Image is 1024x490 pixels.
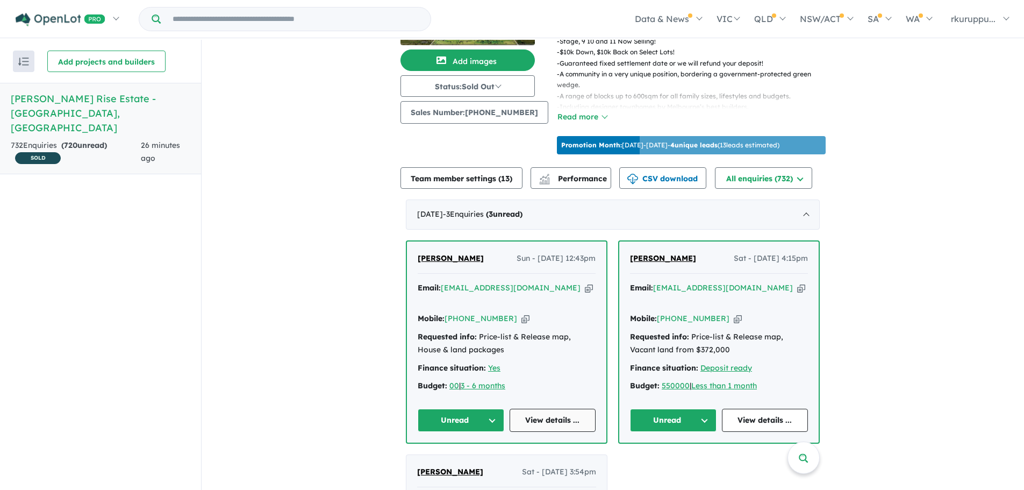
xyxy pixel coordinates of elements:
[557,36,834,47] p: - Stage, 9 10 and 11 Now Selling!
[417,466,483,479] a: [PERSON_NAME]
[18,58,29,66] img: sort.svg
[630,253,696,263] span: [PERSON_NAME]
[418,332,477,342] strong: Requested info:
[722,409,808,432] a: View details ...
[418,283,441,293] strong: Email:
[400,167,522,189] button: Team member settings (13)
[630,381,660,390] strong: Budget:
[561,140,779,150] p: [DATE] - [DATE] - ( 13 leads estimated)
[489,209,493,219] span: 3
[418,363,486,373] strong: Finance situation:
[700,363,752,373] a: Deposit ready
[557,47,834,58] p: - $10k Down, $10k Back on Select Lots!
[653,283,793,293] a: [EMAIL_ADDRESS][DOMAIN_NAME]
[461,381,505,390] a: 3 - 6 months
[630,332,689,342] strong: Requested info:
[657,314,729,323] a: [PHONE_NUMBER]
[619,167,706,189] button: CSV download
[64,140,77,150] span: 720
[418,253,484,263] span: [PERSON_NAME]
[630,252,696,265] a: [PERSON_NAME]
[662,381,690,390] a: 550000
[418,314,445,323] strong: Mobile:
[501,174,510,183] span: 13
[418,380,596,393] div: |
[141,140,180,163] span: 26 minutes ago
[557,102,834,112] p: - Including designer townhomes by Melbourne’s best builders.
[734,252,808,265] span: Sat - [DATE] 4:15pm
[443,209,522,219] span: - 3 Enquir ies
[418,409,504,432] button: Unread
[670,141,718,149] b: 4 unique leads
[734,313,742,324] button: Copy
[47,51,166,72] button: Add projects and builders
[630,363,698,373] strong: Finance situation:
[557,111,607,123] button: Read more
[630,314,657,323] strong: Mobile:
[951,13,996,24] span: rkuruppu...
[163,8,428,31] input: Try estate name, suburb, builder or developer
[630,331,808,357] div: Price-list & Release map, Vacant land from $372,000
[627,174,638,184] img: download icon
[561,141,622,149] b: Promotion Month:
[400,75,535,97] button: Status:Sold Out
[585,282,593,294] button: Copy
[400,101,548,124] button: Sales Number:[PHONE_NUMBER]
[15,152,61,164] span: SOLD
[61,140,107,150] strong: ( unread)
[557,91,834,102] p: - A range of blocks up to 600sqm for all family sizes, lifestyles and budgets.
[418,381,447,390] strong: Budget:
[630,283,653,293] strong: Email:
[522,466,596,479] span: Sat - [DATE] 3:54pm
[441,283,581,293] a: [EMAIL_ADDRESS][DOMAIN_NAME]
[445,314,517,323] a: [PHONE_NUMBER]
[400,49,535,71] button: Add images
[449,381,459,390] a: 00
[630,409,717,432] button: Unread
[517,252,596,265] span: Sun - [DATE] 12:43pm
[557,69,834,91] p: - A community in a very unique position, bordering a government-protected green wedge.
[418,252,484,265] a: [PERSON_NAME]
[691,381,757,390] a: Less than 1 month
[715,167,812,189] button: All enquiries (732)
[521,313,529,324] button: Copy
[539,177,550,184] img: bar-chart.svg
[557,58,834,69] p: - Guaranteed fixed settlement date or we will refund your deposit!
[417,467,483,477] span: [PERSON_NAME]
[510,409,596,432] a: View details ...
[797,282,805,294] button: Copy
[488,363,500,373] a: Yes
[16,13,105,26] img: Openlot PRO Logo White
[418,331,596,357] div: Price-list & Release map, House & land packages
[486,209,522,219] strong: ( unread)
[11,139,141,166] div: 732 Enquir ies
[541,174,607,183] span: Performance
[630,380,808,393] div: |
[540,174,549,180] img: line-chart.svg
[11,91,190,135] h5: [PERSON_NAME] Rise Estate - [GEOGRAPHIC_DATA] , [GEOGRAPHIC_DATA]
[406,200,820,230] div: [DATE]
[531,167,611,189] button: Performance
